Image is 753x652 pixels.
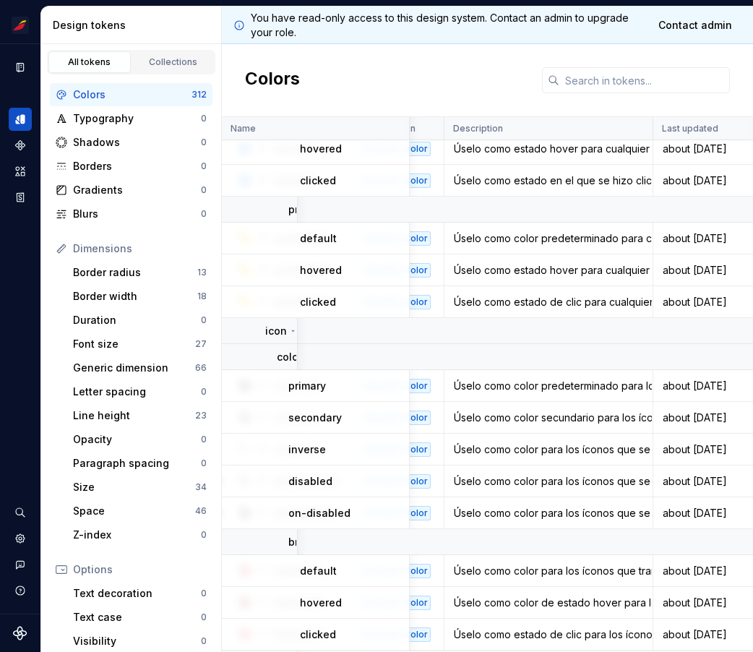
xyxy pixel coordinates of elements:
a: Letter spacing0 [67,380,212,403]
div: 0 [201,160,207,172]
div: Úselo como color predeterminado para cualquier elemento que comunique un resultado promocionable. [445,231,652,246]
div: about [DATE] [654,142,753,156]
div: Úselo como color predeterminado para los íconos en los botones de íconos y/o cuando se combina co... [445,379,652,393]
div: about [DATE] [654,379,753,393]
div: Opacity [73,432,201,447]
div: Úselo como estado hover para cualquier elemento que transmita un estado de promocional. [445,263,652,278]
div: about [DATE] [654,474,753,489]
div: about [DATE] [654,295,753,309]
div: Dimensions [73,241,207,256]
a: Borders0 [50,155,212,178]
div: Assets [9,160,32,183]
div: Paragraph spacing [73,456,201,471]
div: Letter spacing [73,385,201,399]
div: Line height [73,408,195,423]
div: 0 [201,529,207,541]
p: primary [288,379,326,393]
div: 34 [195,481,207,493]
div: 312 [192,89,207,100]
div: Úselo como color para los íconos que se muestran en los botones de íconos deshabilitados y/o cuan... [445,474,652,489]
a: Documentation [9,56,32,79]
div: Úselo como color secundario para los íconos en los botones de íconos y/o cuando se combina con te... [445,411,652,425]
a: Size34 [67,476,212,499]
div: 0 [201,434,207,445]
div: Gradients [73,183,201,197]
div: 18 [197,291,207,302]
div: Colors [73,87,192,102]
div: about [DATE] [654,564,753,578]
div: Duration [73,313,201,327]
div: 0 [201,137,207,148]
svg: Supernova Logo [13,626,27,640]
p: promo [288,202,320,217]
div: All tokens [53,56,126,68]
div: Text case [73,610,201,625]
p: hovered [300,596,342,610]
div: Úselo como estado en el que se hizo clic para cualquier elemento que transmita un estado de infor... [445,173,652,188]
a: Contact admin [649,12,741,38]
div: Visibility [73,634,201,648]
p: hovered [300,263,342,278]
button: Search ⌘K [9,501,32,524]
a: Z-index0 [67,523,212,546]
div: 0 [201,458,207,469]
a: Shadows0 [50,131,212,154]
img: 55604660-494d-44a9-beb2-692398e9940a.png [12,17,29,34]
div: Úselo como estado de clic para cualquier elemento que transmita un estado promocional. [445,295,652,309]
div: 23 [195,410,207,421]
div: Blurs [73,207,201,221]
a: Storybook stories [9,186,32,209]
a: Line height23 [67,404,212,427]
p: secondary [288,411,342,425]
p: disabled [288,474,332,489]
a: Settings [9,527,32,550]
button: Contact support [9,553,32,576]
a: Gradients0 [50,179,212,202]
div: about [DATE] [654,263,753,278]
div: Úselo como color para los íconos que se colocan en un color de fondo deshabilitado y/o están empa... [445,506,652,520]
div: Collections [137,56,210,68]
div: Borders [73,159,201,173]
a: Font size27 [67,333,212,356]
div: Úselo como color de estado hover para los íconos que transmiten su marca y/o están emparejados co... [445,596,652,610]
div: 46 [195,505,207,517]
p: inverse [288,442,326,457]
a: Design tokens [9,108,32,131]
p: color [277,350,302,364]
a: Colors312 [50,83,212,106]
a: Duration0 [67,309,212,332]
a: Text case0 [67,606,212,629]
p: brand [288,535,318,549]
div: Options [73,562,207,577]
a: Space46 [67,499,212,523]
p: You have read-only access to this design system. Contact an admin to upgrade your role. [251,11,643,40]
div: about [DATE] [654,627,753,642]
div: Úselo como estado de clic para los íconos que transmiten su marca y/o están emparejados con el co... [445,627,652,642]
div: Z-index [73,528,201,542]
span: Contact admin [658,18,732,33]
div: Typography [73,111,201,126]
div: 0 [201,184,207,196]
p: Last updated [662,123,718,134]
p: Description [453,123,503,134]
div: Generic dimension [73,361,195,375]
div: 0 [201,113,207,124]
div: Úselo como color para los íconos que se colocan sobre un color de fondo inverso. [445,442,652,457]
a: Paragraph spacing0 [67,452,212,475]
div: about [DATE] [654,506,753,520]
p: on-disabled [288,506,350,520]
div: 0 [201,208,207,220]
a: Components [9,134,32,157]
p: clicked [300,173,336,188]
div: 27 [195,338,207,350]
div: Text decoration [73,586,201,601]
div: 13 [197,267,207,278]
div: about [DATE] [654,173,753,188]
